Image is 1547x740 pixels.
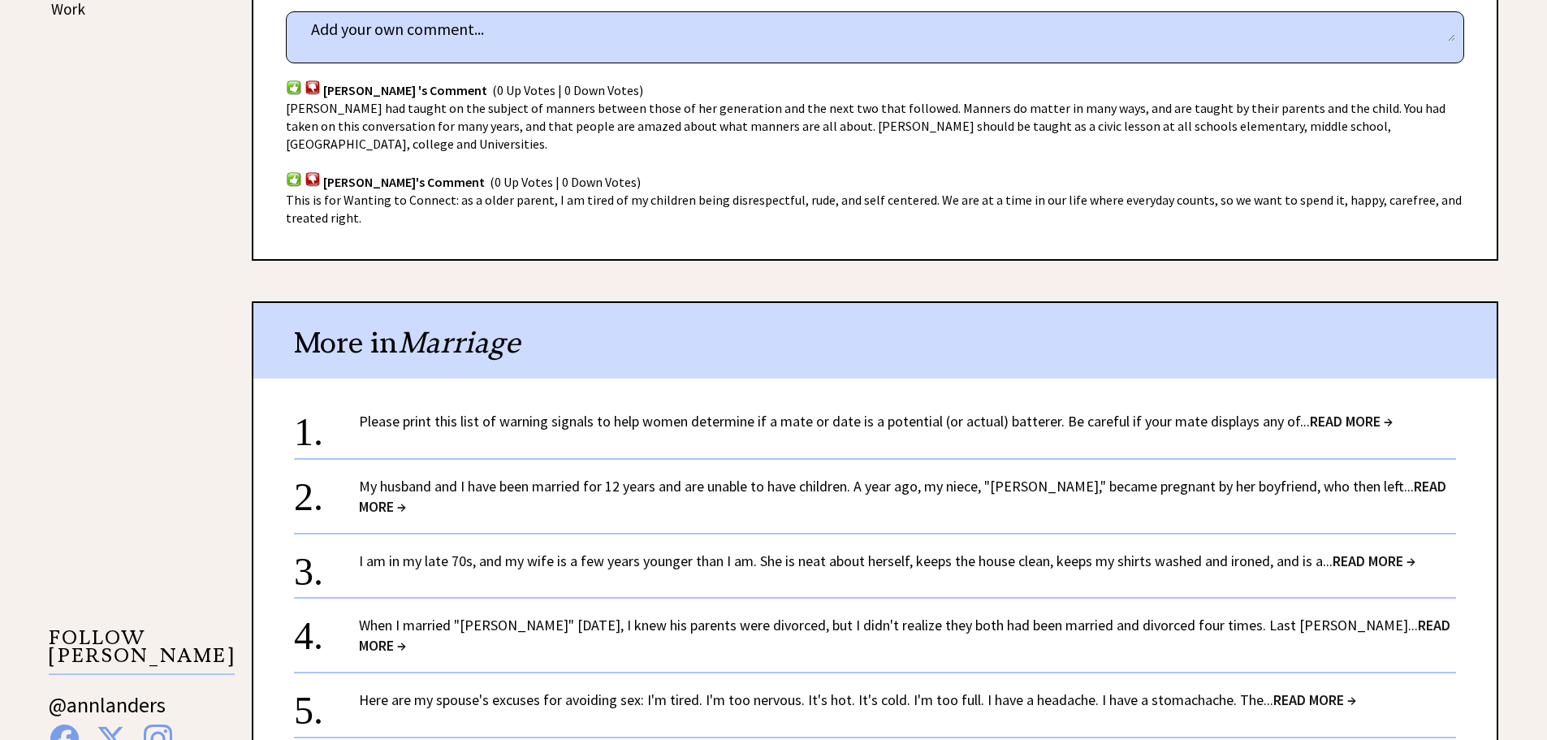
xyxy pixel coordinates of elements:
img: votdown.png [305,80,321,95]
img: votup.png [286,80,302,95]
iframe: Advertisement [49,65,211,552]
a: When I married "[PERSON_NAME]" [DATE], I knew his parents were divorced, but I didn't realize the... [359,616,1450,655]
div: 2. [294,476,359,506]
a: @annlanders [49,691,166,734]
div: 5. [294,690,359,720]
a: I am in my late 70s, and my wife is a few years younger than I am. She is neat about herself, kee... [359,552,1415,570]
img: votup.png [286,171,302,187]
span: READ MORE → [1273,690,1356,709]
span: (0 Up Votes | 0 Down Votes) [490,174,641,190]
div: 3. [294,551,359,581]
span: [PERSON_NAME] 's Comment [323,82,487,98]
div: More in [253,303,1497,379]
div: 1. [294,411,359,441]
span: [PERSON_NAME] had taught on the subject of manners between those of her generation and the next t... [286,100,1445,152]
a: My husband and I have been married for 12 years and are unable to have children. A year ago, my n... [359,477,1446,516]
a: Please print this list of warning signals to help women determine if a mate or date is a potentia... [359,412,1393,431]
img: votdown.png [305,171,321,187]
span: This is for Wanting to Connect: as a older parent, I am tired of my children being disrespectful,... [286,192,1462,226]
span: (0 Up Votes | 0 Down Votes) [492,82,643,98]
span: READ MORE → [359,477,1446,516]
span: [PERSON_NAME]'s Comment [323,174,485,190]
span: READ MORE → [1310,412,1393,431]
span: READ MORE → [359,616,1450,655]
span: READ MORE → [1333,552,1415,570]
div: 4. [294,615,359,645]
span: Marriage [398,324,520,361]
p: FOLLOW [PERSON_NAME] [49,629,235,675]
a: Here are my spouse's excuses for avoiding sex: I'm tired. I'm too nervous. It's hot. It's cold. I... [359,690,1356,709]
